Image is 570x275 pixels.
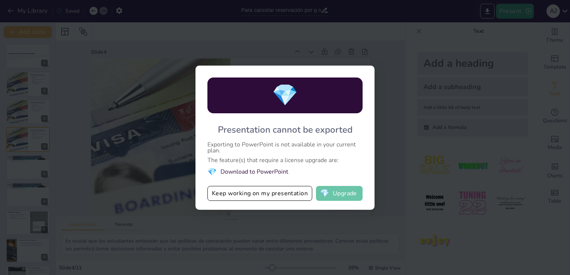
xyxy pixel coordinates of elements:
[272,81,298,110] span: diamond
[320,190,329,197] span: diamond
[207,157,363,163] div: The feature(s) that require a license upgrade are:
[218,124,353,136] div: Presentation cannot be exported
[207,142,363,154] div: Exporting to PowerPoint is not available in your current plan.
[207,167,217,177] span: diamond
[207,167,363,177] li: Download to PowerPoint
[316,186,363,201] button: diamondUpgrade
[207,186,312,201] button: Keep working on my presentation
